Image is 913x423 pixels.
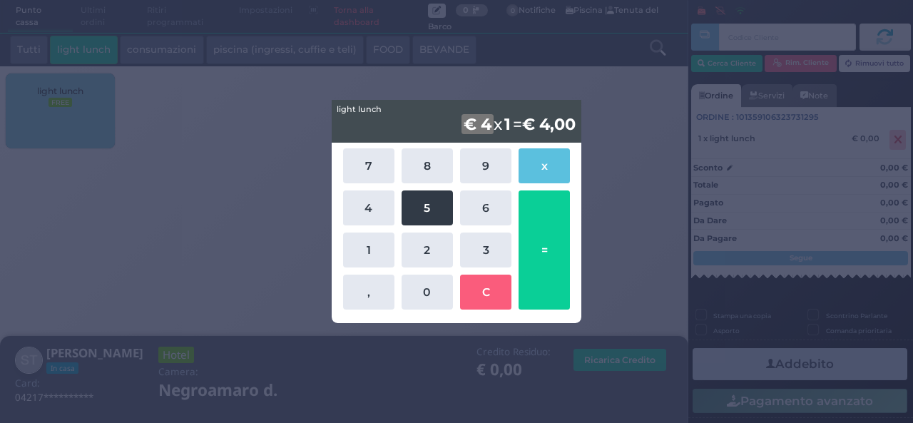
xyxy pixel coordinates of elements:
[519,148,570,183] button: x
[343,233,394,267] button: 1
[343,148,394,183] button: 7
[332,100,581,143] div: x =
[402,275,453,310] button: 0
[402,233,453,267] button: 2
[460,148,511,183] button: 9
[461,114,494,134] b: € 4
[343,190,394,225] button: 4
[522,114,576,134] b: € 4,00
[460,233,511,267] button: 3
[337,103,382,116] span: light lunch
[519,190,570,310] button: =
[402,148,453,183] button: 8
[460,275,511,310] button: C
[460,190,511,225] button: 6
[402,190,453,225] button: 5
[502,114,513,134] b: 1
[343,275,394,310] button: ,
